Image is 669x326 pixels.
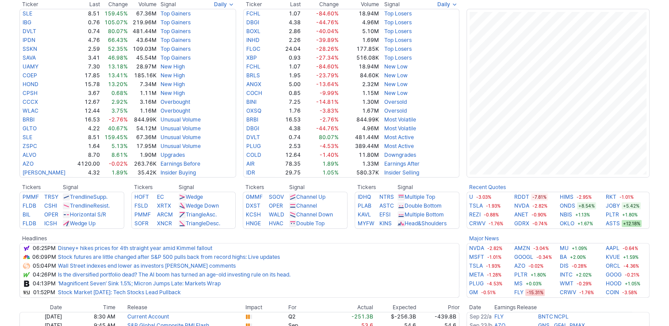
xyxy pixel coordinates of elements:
a: PLUG [246,143,261,149]
td: 3.67 [73,89,100,98]
a: ARCM [157,211,173,218]
td: 16.53 [275,115,301,124]
a: COIN [606,288,619,297]
td: 109.03M [128,45,157,53]
span: -40.04% [316,28,339,34]
span: -0.02% [109,160,128,167]
a: JOBY [606,201,620,210]
a: EFSI [379,211,390,218]
a: DXST [246,202,260,209]
a: Unusual Volume [161,125,201,132]
a: Channel Down [296,211,333,218]
a: HIMS [560,193,573,201]
a: GM [469,288,478,297]
b: Recent Quotes [469,184,506,190]
td: 54.12M [128,124,157,133]
a: IBG [23,19,31,26]
td: 1.95 [275,71,301,80]
a: ONDS [560,201,575,210]
a: INTC [560,270,573,279]
a: Stock futures are little changed after S&P 500 pulls back from record highs: Live updates [58,254,280,260]
a: New High [161,81,185,87]
a: KINS [379,220,391,227]
a: WALD [269,211,284,218]
td: 8.70 [73,151,100,159]
span: -4.53% [320,143,339,149]
a: SOFR [134,220,149,227]
td: 481.44M [339,133,379,142]
a: Upgrades [161,152,185,158]
td: 4.96M [339,124,379,133]
a: Double Bottom [405,202,442,209]
span: 66.43% [108,37,128,43]
a: Wedge Down [186,202,219,209]
span: 159.45% [104,134,128,140]
a: TSLA [469,201,483,210]
a: Unusual Volume [161,134,201,140]
a: MU [560,244,569,253]
td: 1.69M [339,36,379,45]
td: 4120.00 [73,159,100,168]
a: DVLT [23,28,36,34]
span: -39.89% [316,37,339,43]
a: AAPL [606,244,619,253]
td: 481.44M [128,27,157,36]
span: 2.92% [111,99,128,105]
span: 80.07% [108,28,128,34]
span: 0.68% [111,90,128,96]
a: META [469,270,484,279]
span: 80.07% [319,134,339,140]
a: MYFW [358,220,375,227]
a: Most Active [384,143,414,149]
a: Major News [469,235,499,242]
td: 2.32M [339,80,379,89]
a: FLDB [23,202,36,209]
a: New High [161,72,185,79]
span: Signal [384,1,400,8]
td: 12.64 [275,151,301,159]
a: Overbought [161,99,190,105]
a: FLY [494,313,504,320]
span: -28.26% [316,45,339,52]
a: WLAC [23,107,38,114]
td: 1.07 [275,62,301,71]
a: Oversold [384,107,407,114]
td: 4.76 [73,36,100,45]
a: AMZN [514,244,530,253]
a: ORCL [606,262,620,270]
td: 18.94M [339,9,379,18]
td: 7.30 [73,62,100,71]
span: Signal [161,1,176,8]
td: 8.51 [73,133,100,142]
a: New Low [384,63,408,70]
td: 0.93 [275,53,301,62]
span: 13.41% [108,72,128,79]
a: CRWV [469,219,486,228]
td: 17.95M [128,142,157,151]
a: XRTX [157,202,171,209]
td: 17.85 [73,71,100,80]
span: -2.76% [109,116,128,123]
a: New High [161,63,185,70]
td: 24.04 [275,45,301,53]
a: BINI [246,99,256,105]
a: PLAB [358,202,371,209]
td: 1.90M [128,151,157,159]
td: 1.15M [339,89,379,98]
td: 177.85K [339,45,379,53]
a: TrendlineResist. [70,202,110,209]
a: SLE [23,10,32,17]
a: NTRS [379,193,394,200]
a: Oversold [384,99,407,105]
a: FLGC [246,45,260,52]
td: 3.41 [73,53,100,62]
td: 12.44 [73,106,100,115]
a: Top Losers [384,19,412,26]
td: 263.76K [128,159,157,168]
a: XNCR [157,220,172,227]
a: ALVO [23,152,36,158]
span: 1.89% [322,160,339,167]
td: 1.33M [339,159,379,168]
a: Head&Shoulders [405,220,447,227]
